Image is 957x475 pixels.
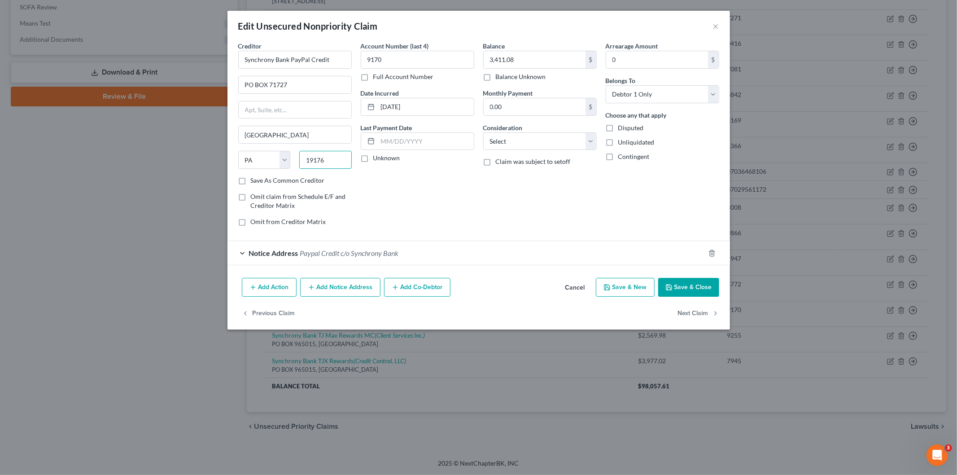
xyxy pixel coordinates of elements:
[300,249,399,257] span: Paypal Credit c/o Synchrony Bank
[238,42,262,50] span: Creditor
[618,153,650,160] span: Contingent
[596,278,655,297] button: Save & New
[618,138,655,146] span: Unliquidated
[378,98,474,115] input: MM/DD/YYYY
[606,51,708,68] input: 0.00
[300,278,380,297] button: Add Notice Address
[239,101,351,119] input: Apt, Suite, etc...
[251,193,346,209] span: Omit claim from Schedule E/F and Creditor Matrix
[483,88,533,98] label: Monthly Payment
[251,218,326,225] span: Omit from Creditor Matrix
[361,41,429,51] label: Account Number (last 4)
[238,20,378,32] div: Edit Unsecured Nonpriority Claim
[378,133,474,150] input: MM/DD/YYYY
[483,41,505,51] label: Balance
[242,304,295,323] button: Previous Claim
[926,444,948,466] iframe: Intercom live chat
[606,77,636,84] span: Belongs To
[361,88,399,98] label: Date Incurred
[361,51,474,69] input: XXXX
[708,51,719,68] div: $
[496,158,571,165] span: Claim was subject to setoff
[484,98,586,115] input: 0.00
[238,51,352,69] input: Search creditor by name...
[713,21,719,31] button: ×
[239,76,351,93] input: Enter address...
[251,176,325,185] label: Save As Common Creditor
[249,249,298,257] span: Notice Address
[484,51,586,68] input: 0.00
[678,304,719,323] button: Next Claim
[658,278,719,297] button: Save & Close
[384,278,450,297] button: Add Co-Debtor
[496,72,546,81] label: Balance Unknown
[618,124,644,132] span: Disputed
[361,123,412,132] label: Last Payment Date
[606,110,667,120] label: Choose any that apply
[558,279,592,297] button: Cancel
[299,151,352,169] input: Enter zip...
[242,278,297,297] button: Add Action
[483,123,523,132] label: Consideration
[239,126,351,143] input: Enter city...
[606,41,658,51] label: Arrearage Amount
[945,444,952,452] span: 3
[586,98,596,115] div: $
[373,72,434,81] label: Full Account Number
[373,154,400,163] label: Unknown
[586,51,596,68] div: $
